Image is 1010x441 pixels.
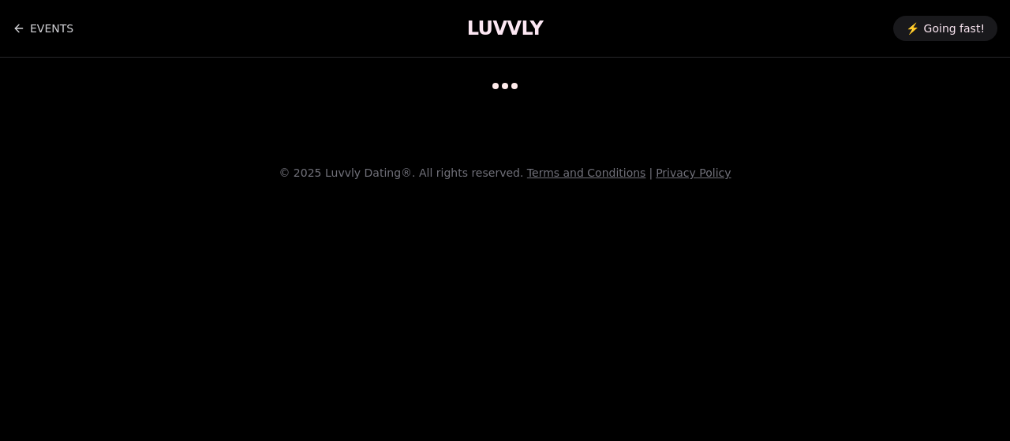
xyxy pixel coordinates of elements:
a: Back to events [13,13,73,44]
a: Privacy Policy [656,166,731,179]
a: LUVVLY [467,16,543,41]
span: | [649,166,653,179]
span: Going fast! [924,21,985,36]
a: Terms and Conditions [527,166,646,179]
span: ⚡️ [906,21,919,36]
